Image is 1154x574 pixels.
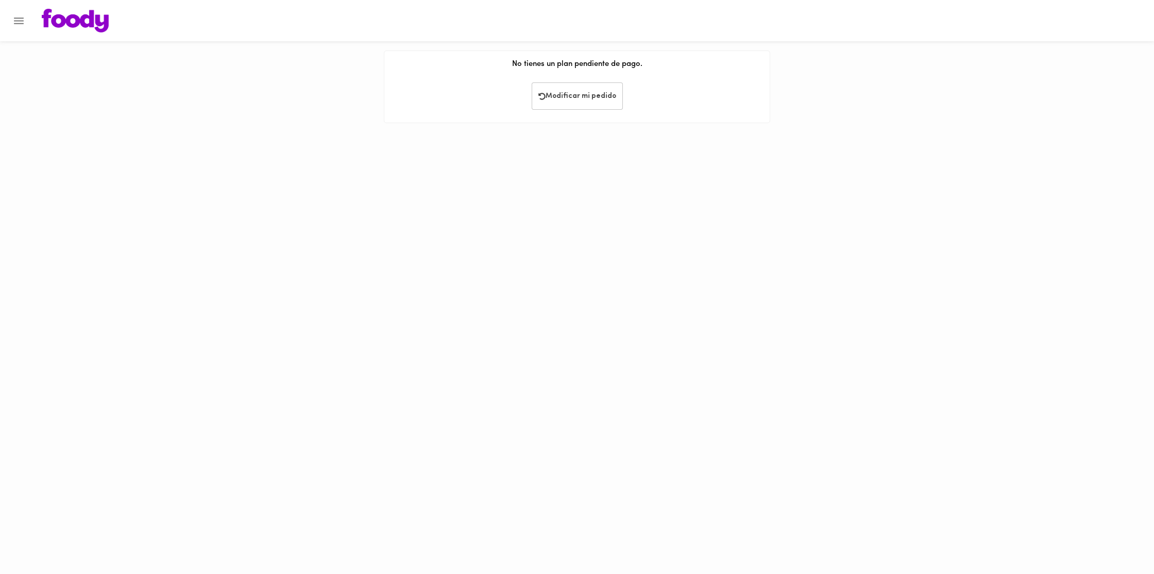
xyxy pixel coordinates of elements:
div: No tienes un plan pendiente de pago. [384,50,770,123]
button: Menu [6,8,31,33]
iframe: Messagebird Livechat Widget [1094,514,1144,564]
button: Modificar mi pedido [532,82,623,110]
span: Modificar mi pedido [538,92,616,101]
img: logo.png [42,9,109,32]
